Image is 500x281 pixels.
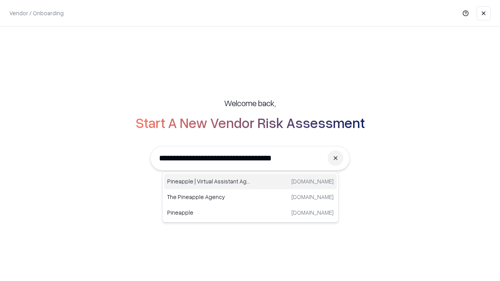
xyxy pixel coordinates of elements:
[167,177,250,185] p: Pineapple | Virtual Assistant Agency
[136,115,365,130] h2: Start A New Vendor Risk Assessment
[167,208,250,217] p: Pineapple
[291,208,334,217] p: [DOMAIN_NAME]
[9,9,64,17] p: Vendor / Onboarding
[162,172,339,222] div: Suggestions
[291,177,334,185] p: [DOMAIN_NAME]
[167,193,250,201] p: The Pineapple Agency
[224,98,276,108] h5: Welcome back,
[291,193,334,201] p: [DOMAIN_NAME]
